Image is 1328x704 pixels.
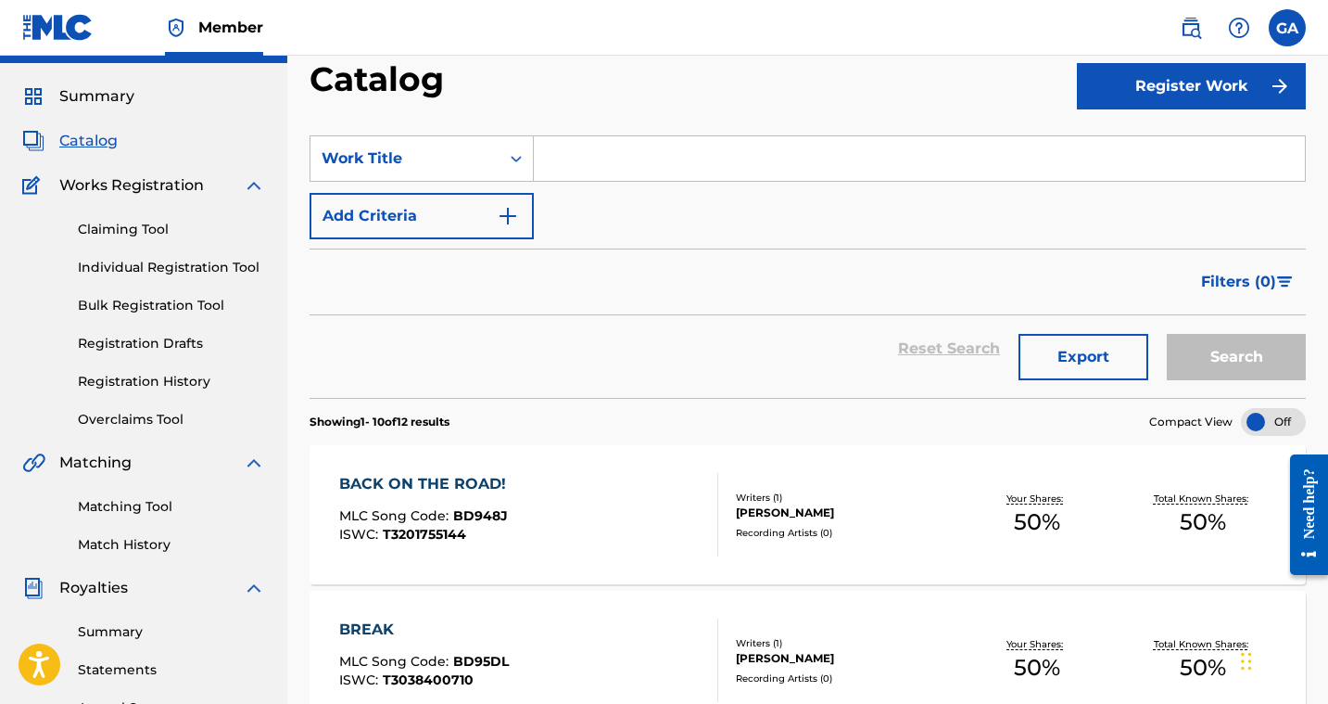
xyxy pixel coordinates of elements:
[243,452,265,474] img: expand
[78,622,265,642] a: Summary
[322,147,488,170] div: Work Title
[310,58,453,100] h2: Catalog
[1006,492,1068,506] p: Your Shares:
[1180,506,1226,539] span: 50 %
[453,653,509,670] span: BD95DL
[1154,637,1253,651] p: Total Known Shares:
[78,410,265,429] a: Overclaims Tool
[59,85,134,108] span: Summary
[339,473,515,495] div: BACK ON THE ROAD!
[383,672,474,688] span: T3038400710
[1190,259,1306,305] button: Filters (0)
[1014,651,1060,685] span: 50 %
[383,526,466,543] span: T3201755144
[198,17,263,38] span: Member
[78,220,265,239] a: Claiming Tool
[22,85,44,108] img: Summary
[497,205,519,227] img: 9d2ae6d4665cec9f34b9.svg
[736,505,955,521] div: [PERSON_NAME]
[78,296,265,315] a: Bulk Registration Tool
[1201,271,1276,293] span: Filters ( 0 )
[1154,492,1253,506] p: Total Known Shares:
[59,452,132,474] span: Matching
[78,497,265,517] a: Matching Tool
[22,130,44,152] img: Catalog
[22,85,134,108] a: SummarySummary
[78,660,265,680] a: Statements
[78,372,265,391] a: Registration History
[1269,9,1306,46] div: User Menu
[1180,651,1226,685] span: 50 %
[310,135,1306,398] form: Search Form
[59,174,204,197] span: Works Registration
[310,445,1306,584] a: BACK ON THE ROAD!MLC Song Code:BD948JISWC:T3201755144Writers (1)[PERSON_NAME]Recording Artists (0...
[1149,414,1233,430] span: Compact View
[1277,276,1293,288] img: filter
[339,653,453,670] span: MLC Song Code :
[22,130,118,152] a: CatalogCatalog
[243,577,265,599] img: expand
[736,672,955,685] div: Recording Artists ( 0 )
[1006,637,1068,651] p: Your Shares:
[310,414,449,430] p: Showing 1 - 10 of 12 results
[78,258,265,277] a: Individual Registration Tool
[1077,63,1306,109] button: Register Work
[736,491,955,505] div: Writers ( 1 )
[59,577,128,599] span: Royalties
[1172,9,1209,46] a: Public Search
[736,650,955,667] div: [PERSON_NAME]
[78,334,265,353] a: Registration Drafts
[1228,17,1250,39] img: help
[22,14,94,41] img: MLC Logo
[22,577,44,599] img: Royalties
[736,526,955,540] div: Recording Artists ( 0 )
[1180,17,1202,39] img: search
[165,17,187,39] img: Top Rightsholder
[339,619,509,641] div: BREAK
[339,507,453,524] span: MLC Song Code :
[1018,334,1148,380] button: Export
[22,452,45,474] img: Matching
[1235,615,1328,704] iframe: Chat Widget
[78,535,265,555] a: Match History
[1269,75,1291,97] img: f7272a7cc735f4ea7f67.svg
[1220,9,1258,46] div: Help
[243,174,265,197] img: expand
[1241,634,1252,689] div: Drag
[736,636,955,650] div: Writers ( 1 )
[22,174,46,197] img: Works Registration
[1276,436,1328,595] iframe: Resource Center
[339,526,383,543] span: ISWC :
[310,193,534,239] button: Add Criteria
[453,507,508,524] span: BD948J
[339,672,383,688] span: ISWC :
[1014,506,1060,539] span: 50 %
[59,130,118,152] span: Catalog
